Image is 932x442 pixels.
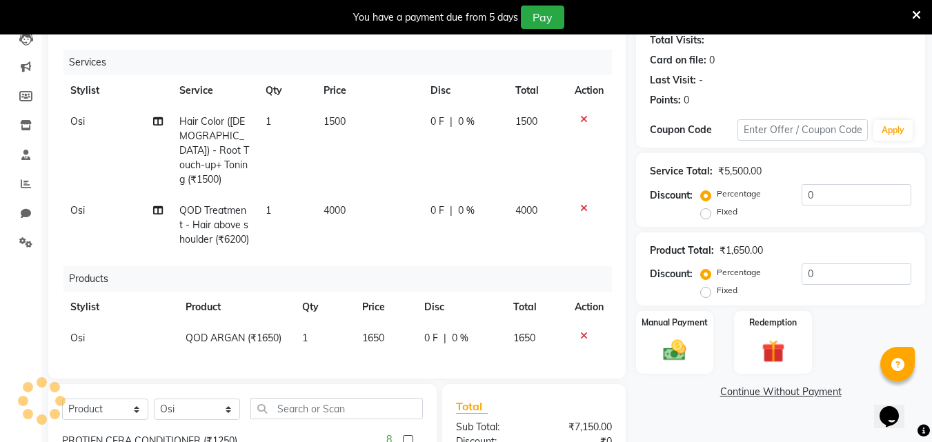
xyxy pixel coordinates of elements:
input: Search or Scan [250,398,423,419]
span: 1 [302,332,308,344]
div: Products [63,266,622,292]
div: Service Total: [650,164,713,179]
label: Percentage [717,188,761,200]
div: Sub Total: [446,420,534,434]
span: Osi [70,115,85,128]
div: Last Visit: [650,73,696,88]
div: Coupon Code [650,123,737,137]
th: Product [177,292,294,323]
span: | [444,331,446,345]
th: Action [566,75,612,106]
span: | [450,114,453,129]
span: 1 [266,204,271,217]
div: You have a payment due from 5 days [353,10,518,25]
div: ₹5,500.00 [718,164,762,179]
input: Enter Offer / Coupon Code [737,119,868,141]
img: _cash.svg [656,337,693,363]
div: Services [63,50,622,75]
span: 0 % [452,331,468,345]
th: Price [354,292,415,323]
th: Service [171,75,258,106]
span: Hair Color ([DEMOGRAPHIC_DATA]) - Root Touch-up+ Toning (₹1500) [179,115,249,185]
a: Continue Without Payment [639,385,922,399]
th: Disc [416,292,505,323]
button: Pay [521,6,564,29]
label: Fixed [717,205,737,218]
div: Points: [650,93,681,108]
span: 0 F [430,114,444,129]
div: 0 [684,93,689,108]
span: 1 [266,115,271,128]
div: 0 [709,53,715,68]
span: 1650 [362,332,384,344]
div: ₹7,150.00 [534,420,622,434]
span: QOD ARGAN (₹1650) [186,332,281,344]
th: Qty [257,75,315,106]
th: Stylist [62,292,177,323]
span: Osi [70,332,85,344]
span: 0 F [430,203,444,218]
span: 4000 [515,204,537,217]
th: Action [566,292,612,323]
label: Redemption [749,317,797,329]
th: Disc [422,75,507,106]
span: 4000 [324,204,346,217]
span: Total [456,399,488,414]
label: Manual Payment [642,317,708,329]
div: - [699,73,703,88]
span: 0 % [458,203,475,218]
span: 1500 [324,115,346,128]
img: _gift.svg [755,337,792,365]
th: Price [315,75,422,106]
label: Fixed [717,284,737,297]
div: Discount: [650,267,693,281]
iframe: chat widget [874,387,918,428]
span: 0 F [424,331,438,345]
th: Stylist [62,75,171,106]
span: QOD Treatment - Hair above shoulder (₹6200) [179,204,249,245]
span: 0 % [458,114,475,129]
button: Apply [873,120,913,141]
div: ₹1,650.00 [720,243,763,258]
th: Total [507,75,567,106]
span: Osi [70,204,85,217]
span: | [450,203,453,218]
span: 1650 [513,332,535,344]
th: Total [505,292,567,323]
div: Product Total: [650,243,714,258]
th: Qty [294,292,354,323]
label: Percentage [717,266,761,279]
div: Discount: [650,188,693,203]
div: Total Visits: [650,33,704,48]
div: Card on file: [650,53,706,68]
span: 1500 [515,115,537,128]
